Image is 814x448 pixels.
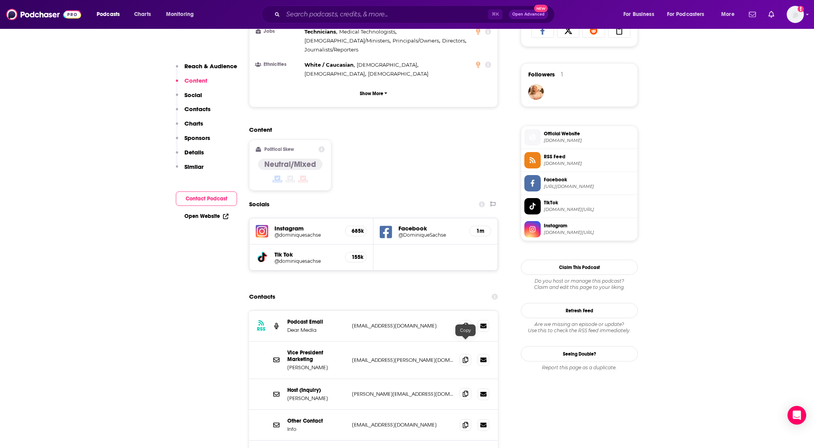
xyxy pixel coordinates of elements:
button: Claim This Podcast [521,260,638,275]
button: open menu [716,8,744,21]
p: Details [184,149,204,156]
span: [DEMOGRAPHIC_DATA]/Ministers [304,37,389,44]
a: Share on X/Twitter [557,23,580,38]
h3: Jobs [256,29,301,34]
span: , [304,60,355,69]
span: Logged in as tiffanymiller [787,6,804,23]
a: Copy Link [608,23,631,38]
p: [EMAIL_ADDRESS][DOMAIN_NAME] [352,421,453,428]
h2: Socials [249,197,269,212]
span: [DEMOGRAPHIC_DATA] [357,62,417,68]
p: Show More [360,91,383,96]
button: open menu [161,8,204,21]
span: Medical Technologists [339,28,395,35]
span: Principals/Owners [393,37,439,44]
span: , [393,36,440,45]
span: https://www.facebook.com/DominiqueSachse [544,184,634,189]
h5: Instagram [274,225,339,232]
button: open menu [91,8,130,21]
a: @DominiqueSachse [398,232,463,238]
div: 1 [561,71,563,78]
h5: 1m [476,228,485,234]
button: Show profile menu [787,6,804,23]
p: Content [184,77,207,84]
span: For Business [623,9,654,20]
span: Instagram [544,222,634,229]
h2: Political Skew [264,147,294,152]
span: , [357,60,418,69]
h2: Content [249,126,492,133]
button: Charts [176,120,203,134]
button: open menu [662,8,716,21]
h3: RSS [257,326,265,332]
p: Social [184,91,202,99]
span: New [534,5,548,12]
p: Other Contact [287,418,346,424]
span: More [721,9,734,20]
span: Charts [134,9,151,20]
h4: Neutral/Mixed [264,159,316,169]
a: Share on Reddit [582,23,605,38]
span: , [442,36,466,45]
h2: Contacts [249,289,275,304]
a: Show notifications dropdown [765,8,777,21]
p: Podcast Email [287,319,346,325]
a: RSS Feed[DOMAIN_NAME] [524,152,634,168]
span: , [304,27,337,36]
span: , [304,36,391,45]
span: Podcasts [97,9,120,20]
input: Search podcasts, credits, & more... [283,8,488,21]
h5: @dominiquesachse [274,232,339,238]
button: Sponsors [176,134,210,149]
a: TikTok[DOMAIN_NAME][URL] [524,198,634,214]
p: [PERSON_NAME] [287,364,346,371]
span: Facebook [544,176,634,183]
a: Official Website[DOMAIN_NAME] [524,129,634,145]
p: Host (Inquiry) [287,387,346,393]
span: Followers [528,71,555,78]
span: Do you host or manage this podcast? [521,278,638,284]
div: Are we missing an episode or update? Use this to check the RSS feed immediately. [521,321,638,334]
span: RSS Feed [544,153,634,160]
div: Open Intercom Messenger [787,406,806,425]
button: Show More [256,86,491,101]
button: Similar [176,163,203,177]
span: Technicians [304,28,336,35]
span: , [339,27,396,36]
p: Similar [184,163,203,170]
button: Social [176,91,202,106]
span: rss.art19.com [544,161,634,166]
p: Reach & Audience [184,62,237,70]
img: pennyb686 [528,84,544,100]
button: open menu [618,8,664,21]
p: [EMAIL_ADDRESS][DOMAIN_NAME] [352,322,453,329]
span: Directors [442,37,465,44]
span: instagram.com/dominiquesachse [544,230,634,236]
div: Copy [455,324,476,336]
p: Charts [184,120,203,127]
span: TikTok [544,199,634,206]
img: iconImage [256,225,268,237]
svg: Add a profile image [798,6,804,12]
span: , [304,69,366,78]
div: Claim and edit this page to your liking. [521,278,638,290]
p: [PERSON_NAME] [287,395,346,402]
span: White / Caucasian [304,62,354,68]
h5: Tik Tok [274,251,339,258]
span: Open Advanced [512,12,545,16]
span: [DEMOGRAPHIC_DATA] [304,71,365,77]
h5: 685k [352,228,360,234]
span: For Podcasters [667,9,704,20]
a: Charts [129,8,156,21]
p: Sponsors [184,134,210,142]
a: @dominiquesachse [274,258,339,264]
span: Monitoring [166,9,194,20]
img: Podchaser - Follow, Share and Rate Podcasts [6,7,81,22]
span: Official Website [544,130,634,137]
button: Refresh Feed [521,303,638,318]
button: Open AdvancedNew [509,10,548,19]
